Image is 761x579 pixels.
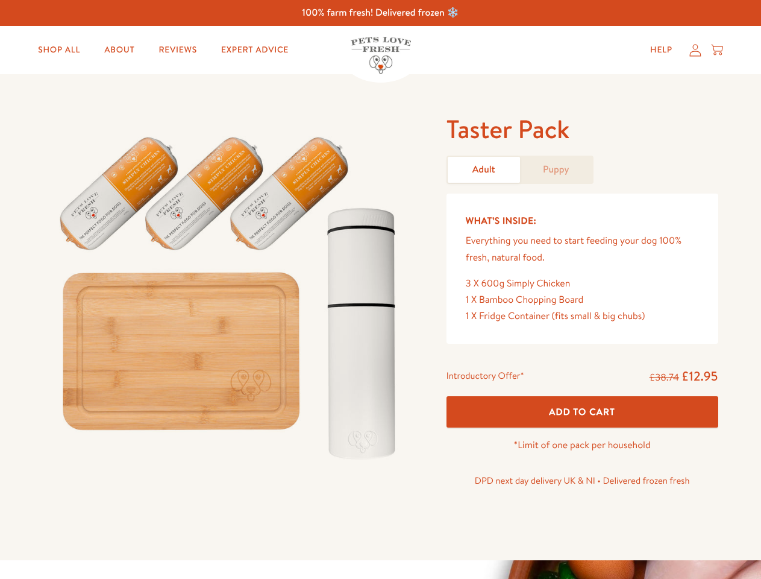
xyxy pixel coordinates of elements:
a: Expert Advice [211,38,298,62]
span: £12.95 [681,367,718,385]
button: Add To Cart [446,396,718,428]
p: *Limit of one pack per household [446,437,718,454]
h5: What’s Inside: [466,213,699,229]
a: Puppy [520,157,592,183]
p: Everything you need to start feeding your dog 100% fresh, natural food. [466,233,699,265]
img: Taster Pack - Adult [43,113,418,472]
s: £38.74 [650,371,679,384]
a: Adult [448,157,520,183]
div: 1 X Fridge Container (fits small & big chubs) [466,308,699,324]
a: About [95,38,144,62]
a: Help [640,38,682,62]
span: Add To Cart [549,405,615,418]
img: Pets Love Fresh [351,37,411,74]
a: Shop All [28,38,90,62]
a: Reviews [149,38,206,62]
h1: Taster Pack [446,113,718,146]
p: DPD next day delivery UK & NI • Delivered frozen fresh [446,473,718,489]
span: 1 X Bamboo Chopping Board [466,293,584,306]
div: 3 X 600g Simply Chicken [466,276,699,292]
div: Introductory Offer* [446,368,524,386]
